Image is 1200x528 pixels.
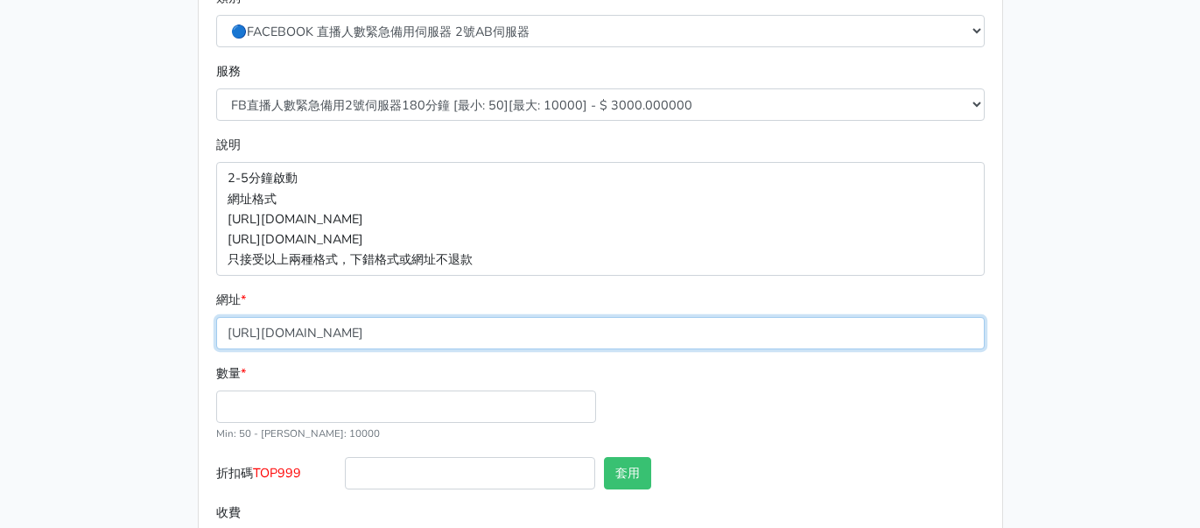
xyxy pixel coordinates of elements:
label: 服務 [216,61,241,81]
label: 折扣碼 [212,457,341,496]
button: 套用 [604,457,651,489]
small: Min: 50 - [PERSON_NAME]: 10000 [216,426,380,440]
label: 數量 [216,363,246,384]
span: TOP999 [253,464,301,482]
input: 格式為https://www.facebook.com/topfblive/videos/123456789/ [216,317,985,349]
p: 2-5分鐘啟動 網址格式 [URL][DOMAIN_NAME] [URL][DOMAIN_NAME] 只接受以上兩種格式，下錯格式或網址不退款 [216,162,985,275]
label: 說明 [216,135,241,155]
label: 網址 [216,290,246,310]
